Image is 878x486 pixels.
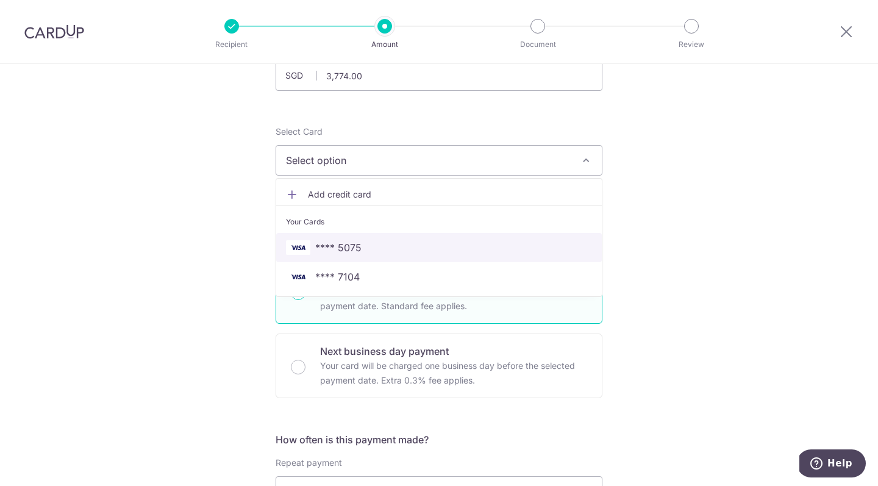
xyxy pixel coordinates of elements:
span: SGD [285,70,317,82]
ul: Select option [276,178,602,297]
p: Next business day payment [320,344,587,359]
h5: How often is this payment made? [276,432,602,447]
span: Select option [286,153,570,168]
input: 0.00 [276,60,602,91]
label: Repeat payment [276,457,342,469]
p: Your card will be charged one business day before the selected payment date. Extra 0.3% fee applies. [320,359,587,388]
button: Select option [276,145,602,176]
p: Recipient [187,38,277,51]
img: VISA [286,270,310,284]
p: Review [646,38,737,51]
img: CardUp [24,24,84,39]
span: translation missing: en.payables.payment_networks.credit_card.summary.labels.select_card [276,126,323,137]
p: Document [493,38,583,51]
p: Your card will be charged three business days before the selected payment date. Standard fee appl... [320,284,587,313]
iframe: Opens a widget where you can find more information [799,449,866,480]
span: Your Cards [286,216,324,228]
a: Add credit card [276,184,602,205]
span: Add credit card [308,188,592,201]
img: VISA [286,240,310,255]
p: Amount [340,38,430,51]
